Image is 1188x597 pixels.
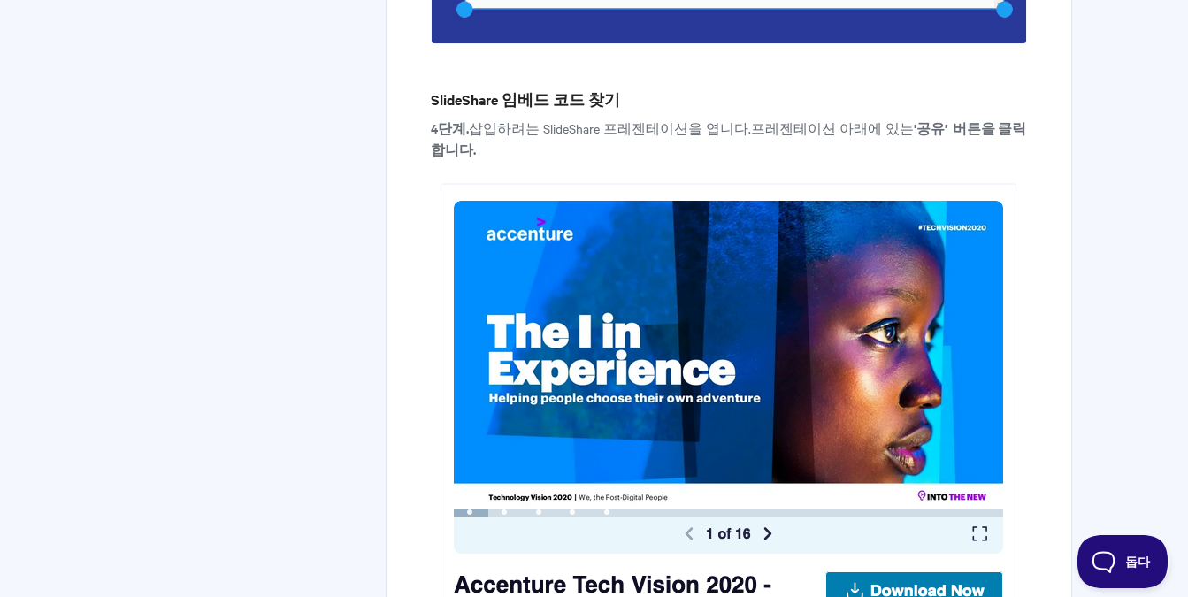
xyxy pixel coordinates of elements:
[1077,535,1170,588] iframe: 고객 지원 전환
[431,89,620,109] font: SlideShare 임베드 코드 찾기
[469,119,751,137] font: 삽입하려는 SlideShare 프레젠테이션을 엽니다.
[431,119,1026,158] font: '공유' 버튼을 클릭합니다.
[431,119,469,137] font: 4단계.
[751,119,914,137] font: 프레젠테이션 아래에 있는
